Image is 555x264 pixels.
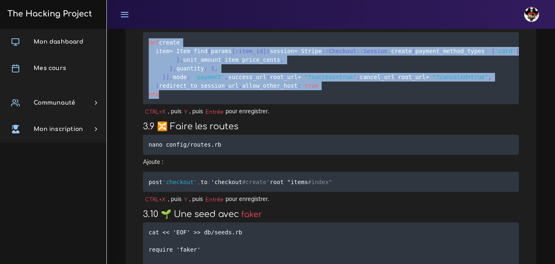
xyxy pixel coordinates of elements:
[294,47,297,54] span: =
[357,73,360,80] span: ,
[524,7,539,22] img: avatar
[149,91,159,97] span: end
[169,73,173,80] span: ,
[266,73,269,80] span: :
[266,47,269,54] span: )
[180,56,183,63] span: ,
[204,65,207,71] span: :
[163,178,197,185] span: 'checkout'
[301,47,322,54] span: Stripe
[176,56,180,63] span: }
[263,47,266,54] span: ]
[207,178,211,185] span: :
[203,196,226,204] code: Entrée
[232,47,235,54] span: [
[203,108,226,116] code: Entrée
[207,47,211,54] span: (
[149,178,334,187] code: post to 'checkout root "items
[516,47,519,54] span: ]
[163,73,166,80] span: }
[412,47,415,54] span: (
[143,121,519,132] h3: 3.9 🔀 Faire les routes
[34,39,83,45] span: Mon dashboard
[297,73,301,80] span: +
[242,178,269,185] span: #create'
[239,209,265,220] code: faker
[485,47,488,54] span: :
[182,108,189,116] code: Y
[357,47,360,54] span: :
[176,47,190,54] span: Item
[173,65,176,71] span: ,
[308,178,332,185] span: #index"
[34,126,83,132] span: Mon inscription
[235,47,263,54] span: :item_id
[190,47,193,54] span: .
[388,47,391,54] span: .
[488,73,491,80] span: ,
[143,158,519,166] p: Ajoute :
[156,82,159,89] span: )
[166,73,169,80] span: ]
[280,56,283,63] span: ,
[225,73,228,80] span: ,
[322,47,325,54] span: :
[394,73,398,80] span: :
[169,65,173,71] span: }
[426,73,429,80] span: +
[211,65,214,71] span: 1
[297,82,301,89] span: :
[169,47,173,54] span: =
[433,73,488,80] span: "?canceled=true"
[149,140,224,149] code: nano config/routes.rb
[143,107,519,115] p: , puis , puis pour enregistrer.
[197,178,200,185] span: ,
[239,56,242,63] span: .
[221,56,225,63] span: :
[360,47,387,54] span: :Session
[214,65,218,71] span: ,
[34,100,75,106] span: Communauté
[143,195,519,203] p: , puis , puis pour enregistrer.
[143,108,168,116] code: CTRL+X
[491,47,495,54] span: [
[239,82,242,89] span: ,
[149,39,159,45] span: def
[187,73,190,80] span: :
[325,47,357,54] span: :Checkout
[5,9,92,19] h3: The Hacking Project
[34,65,66,71] span: Mes cours
[143,196,168,204] code: CTRL+X
[304,73,356,80] span: "?success=true"
[182,196,189,204] code: Y
[225,82,228,89] span: .
[495,47,516,54] span: 'card'
[304,82,318,89] span: true
[143,209,519,220] h3: 3.10 🌱 Une seed avec
[193,73,225,80] span: 'payment'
